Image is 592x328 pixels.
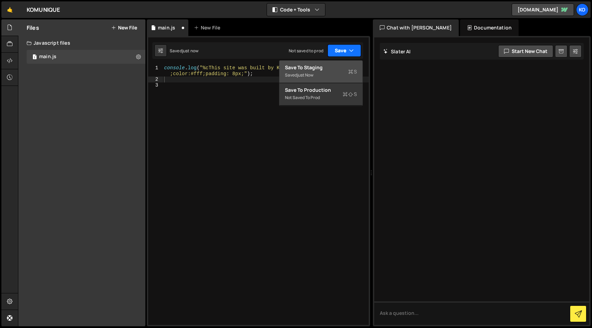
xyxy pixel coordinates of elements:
[1,1,18,18] a: 🤙
[576,3,589,16] a: KO
[348,68,357,75] span: S
[27,6,60,14] div: KOMUNIQUE
[27,50,145,64] div: 17369/48322.js
[39,54,56,60] div: main.js
[343,91,357,98] span: S
[328,44,361,57] button: Save
[170,48,198,54] div: Saved
[267,3,325,16] button: Code + Tools
[373,19,459,36] div: Chat with [PERSON_NAME]
[111,25,137,30] button: New File
[297,72,313,78] div: just now
[279,83,362,106] button: Save to ProductionS Not saved to prod
[182,48,198,54] div: just now
[279,61,362,83] button: Save to StagingS Savedjust now
[289,48,323,54] div: Not saved to prod
[285,87,357,94] div: Save to Production
[512,3,574,16] a: [DOMAIN_NAME]
[148,82,163,88] div: 3
[158,24,175,31] div: main.js
[18,36,145,50] div: Javascript files
[460,19,519,36] div: Documentation
[27,24,39,32] h2: Files
[285,94,357,102] div: Not saved to prod
[33,55,37,60] span: 1
[194,24,223,31] div: New File
[148,65,163,77] div: 1
[285,71,357,79] div: Saved
[383,48,411,55] h2: Slater AI
[148,77,163,82] div: 2
[285,64,357,71] div: Save to Staging
[498,45,553,57] button: Start new chat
